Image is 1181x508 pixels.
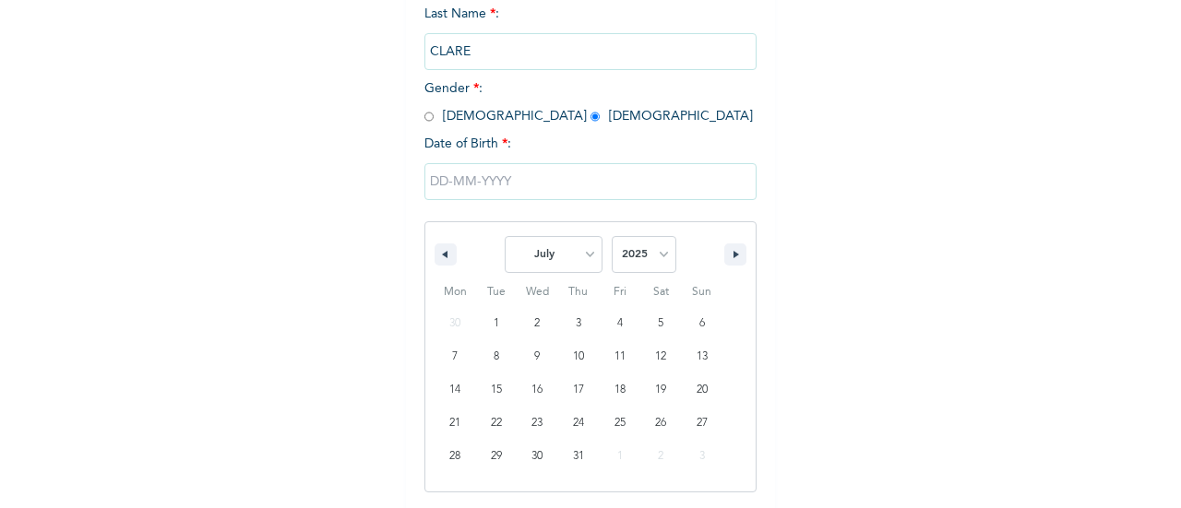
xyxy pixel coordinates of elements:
[517,407,558,440] button: 23
[435,278,476,307] span: Mon
[424,82,753,123] span: Gender : [DEMOGRAPHIC_DATA] [DEMOGRAPHIC_DATA]
[424,163,757,200] input: DD-MM-YYYY
[476,440,518,473] button: 29
[658,307,663,340] span: 5
[558,373,600,407] button: 17
[476,407,518,440] button: 22
[599,278,640,307] span: Fri
[599,340,640,373] button: 11
[424,33,757,70] input: Enter your last name
[517,307,558,340] button: 2
[697,407,708,440] span: 27
[449,440,460,473] span: 28
[576,307,581,340] span: 3
[452,340,458,373] span: 7
[599,407,640,440] button: 25
[491,373,502,407] span: 15
[699,307,705,340] span: 6
[435,373,476,407] button: 14
[424,135,511,154] span: Date of Birth :
[655,373,666,407] span: 19
[655,340,666,373] span: 12
[517,278,558,307] span: Wed
[681,373,722,407] button: 20
[640,278,682,307] span: Sat
[640,307,682,340] button: 5
[681,307,722,340] button: 6
[558,407,600,440] button: 24
[681,407,722,440] button: 27
[494,340,499,373] span: 8
[449,373,460,407] span: 14
[573,373,584,407] span: 17
[573,440,584,473] span: 31
[476,278,518,307] span: Tue
[573,340,584,373] span: 10
[531,440,543,473] span: 30
[558,340,600,373] button: 10
[573,407,584,440] span: 24
[517,340,558,373] button: 9
[617,307,623,340] span: 4
[494,307,499,340] span: 1
[640,407,682,440] button: 26
[558,440,600,473] button: 31
[449,407,460,440] span: 21
[476,373,518,407] button: 15
[531,373,543,407] span: 16
[435,407,476,440] button: 21
[681,278,722,307] span: Sun
[435,440,476,473] button: 28
[640,373,682,407] button: 19
[531,407,543,440] span: 23
[640,340,682,373] button: 12
[614,340,626,373] span: 11
[476,307,518,340] button: 1
[614,407,626,440] span: 25
[517,440,558,473] button: 30
[599,307,640,340] button: 4
[491,407,502,440] span: 22
[681,340,722,373] button: 13
[599,373,640,407] button: 18
[517,373,558,407] button: 16
[697,373,708,407] span: 20
[655,407,666,440] span: 26
[558,307,600,340] button: 3
[476,340,518,373] button: 8
[558,278,600,307] span: Thu
[614,373,626,407] span: 18
[424,7,757,58] span: Last Name :
[491,440,502,473] span: 29
[534,307,540,340] span: 2
[534,340,540,373] span: 9
[697,340,708,373] span: 13
[435,340,476,373] button: 7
